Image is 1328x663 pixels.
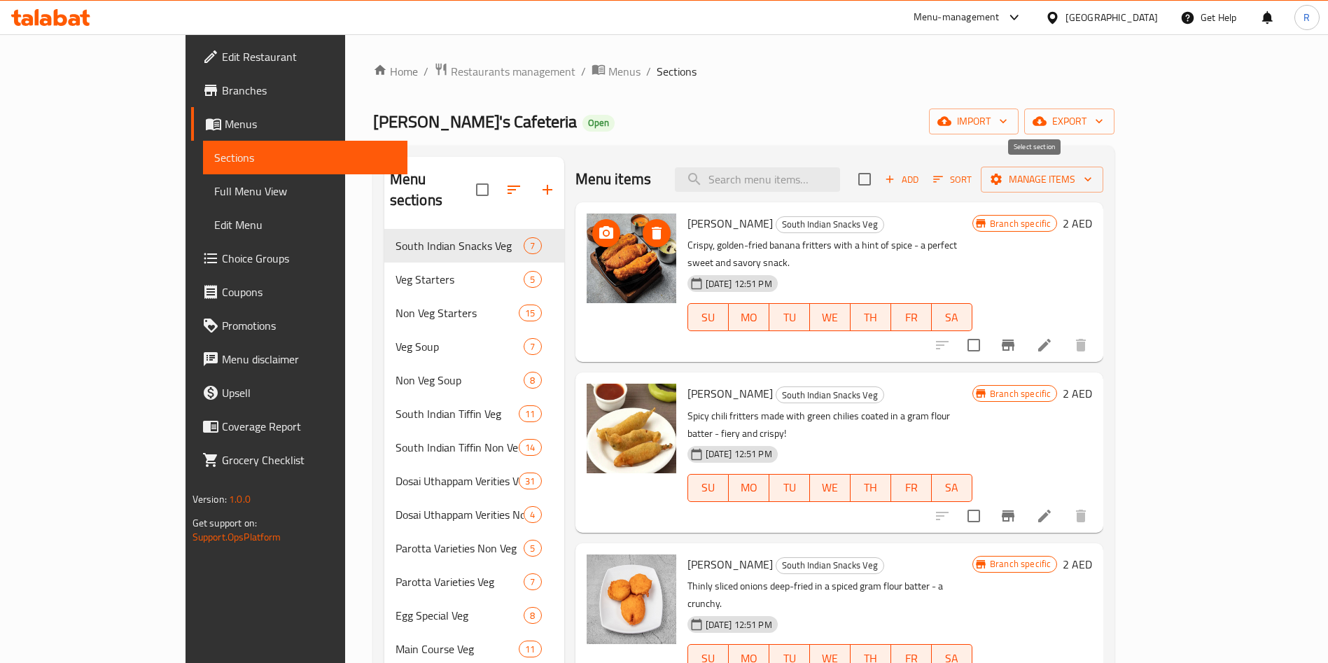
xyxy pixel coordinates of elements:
[924,169,981,190] span: Sort items
[1063,214,1092,233] h6: 2 AED
[524,506,541,523] div: items
[519,407,540,421] span: 11
[897,307,926,328] span: FR
[396,540,524,557] span: Parotta Varieties Non Veg
[940,113,1007,130] span: import
[984,217,1056,230] span: Branch specific
[396,506,524,523] span: Dosai Uthappam Verities Non Veg
[776,216,883,232] span: South Indian Snacks Veg
[776,386,884,403] div: South Indian Snacks Veg
[384,330,564,363] div: Veg Soup7
[468,175,497,204] span: Select all sections
[991,328,1025,362] button: Branch-specific-item
[373,106,577,137] span: [PERSON_NAME]'s Cafeteria
[851,303,891,331] button: TH
[225,116,396,132] span: Menus
[592,62,641,81] a: Menus
[1036,337,1053,354] a: Edit menu item
[191,74,407,107] a: Branches
[524,540,541,557] div: items
[191,443,407,477] a: Grocery Checklist
[729,474,769,502] button: MO
[384,229,564,263] div: South Indian Snacks Veg7
[1064,328,1098,362] button: delete
[657,63,697,80] span: Sections
[203,174,407,208] a: Full Menu View
[575,169,652,190] h2: Menu items
[396,573,524,590] div: Parotta Varieties Veg
[396,405,519,422] div: South Indian Tiffin Veg
[687,578,972,613] p: Thinly sliced onions deep-fried in a spiced gram flour batter - a crunchy.
[897,477,926,498] span: FR
[914,9,1000,26] div: Menu-management
[769,474,810,502] button: TU
[1303,10,1310,25] span: R
[700,447,778,461] span: [DATE] 12:51 PM
[519,473,541,489] div: items
[384,263,564,296] div: Veg Starters5
[497,173,531,207] span: Sort sections
[810,474,851,502] button: WE
[1063,384,1092,403] h6: 2 AED
[222,48,396,65] span: Edit Restaurant
[1063,554,1092,574] h6: 2 AED
[191,107,407,141] a: Menus
[396,372,524,389] div: Non Veg Soup
[883,172,921,188] span: Add
[524,542,540,555] span: 5
[608,63,641,80] span: Menus
[879,169,924,190] span: Add item
[396,237,524,254] span: South Indian Snacks Veg
[222,82,396,99] span: Branches
[214,183,396,200] span: Full Menu View
[396,473,519,489] span: Dosai Uthappam Verities Veg
[932,474,972,502] button: SA
[1035,113,1103,130] span: export
[396,641,519,657] div: Main Course Veg
[524,575,540,589] span: 7
[191,376,407,410] a: Upsell
[930,169,975,190] button: Sort
[222,284,396,300] span: Coupons
[222,250,396,267] span: Choice Groups
[776,557,883,573] span: South Indian Snacks Veg
[587,214,676,303] img: Banana Baji
[856,307,886,328] span: TH
[582,117,615,129] span: Open
[984,387,1056,400] span: Branch specific
[384,363,564,397] div: Non Veg Soup8
[776,387,883,403] span: South Indian Snacks Veg
[776,216,884,233] div: South Indian Snacks Veg
[519,641,541,657] div: items
[451,63,575,80] span: Restaurants management
[1064,499,1098,533] button: delete
[191,40,407,74] a: Edit Restaurant
[222,418,396,435] span: Coverage Report
[984,557,1056,571] span: Branch specific
[396,607,524,624] div: Egg Special Veg
[214,149,396,166] span: Sections
[775,307,804,328] span: TU
[524,338,541,355] div: items
[776,557,884,574] div: South Indian Snacks Veg
[229,490,251,508] span: 1.0.0
[424,63,428,80] li: /
[524,340,540,354] span: 7
[937,477,967,498] span: SA
[191,342,407,376] a: Menu disclaimer
[700,277,778,291] span: [DATE] 12:51 PM
[687,383,773,404] span: [PERSON_NAME]
[384,498,564,531] div: Dosai Uthappam Verities Non Veg4
[396,338,524,355] span: Veg Soup
[810,303,851,331] button: WE
[524,609,540,622] span: 8
[191,275,407,309] a: Coupons
[932,303,972,331] button: SA
[851,474,891,502] button: TH
[891,474,932,502] button: FR
[524,372,541,389] div: items
[729,303,769,331] button: MO
[396,271,524,288] span: Veg Starters
[390,169,476,211] h2: Menu sections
